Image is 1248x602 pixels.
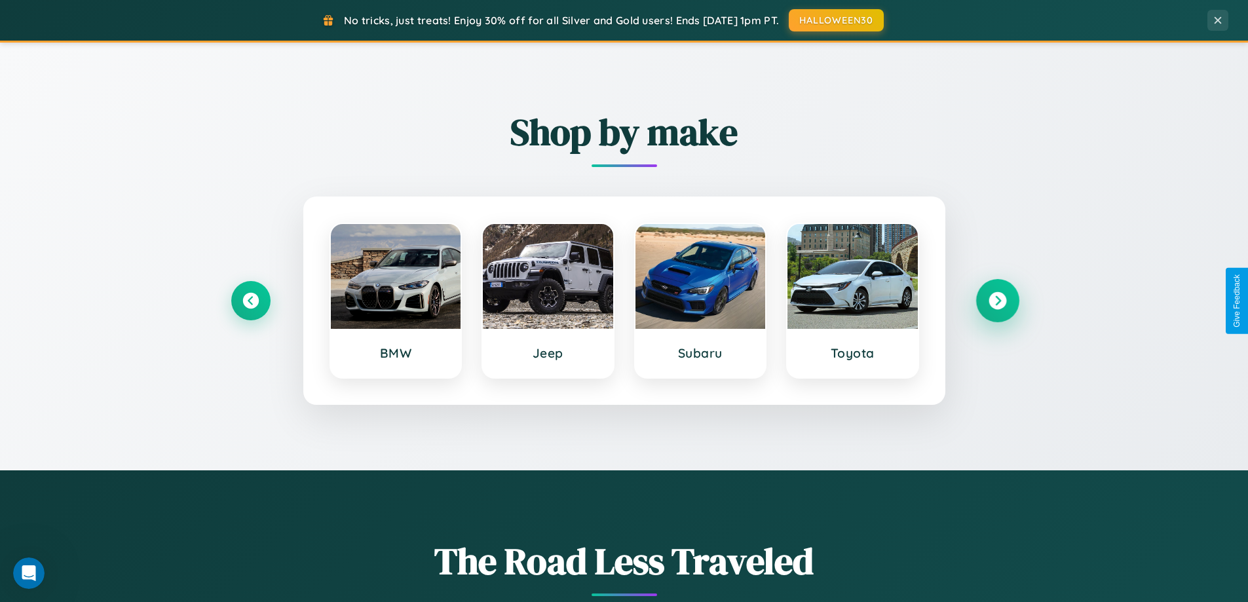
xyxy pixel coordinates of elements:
h3: Toyota [801,345,905,361]
iframe: Intercom live chat [13,557,45,589]
h3: Subaru [649,345,753,361]
div: Give Feedback [1232,274,1241,328]
h2: Shop by make [231,107,1017,157]
span: No tricks, just treats! Enjoy 30% off for all Silver and Gold users! Ends [DATE] 1pm PT. [344,14,779,27]
h3: BMW [344,345,448,361]
h3: Jeep [496,345,600,361]
button: HALLOWEEN30 [789,9,884,31]
h1: The Road Less Traveled [231,536,1017,586]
